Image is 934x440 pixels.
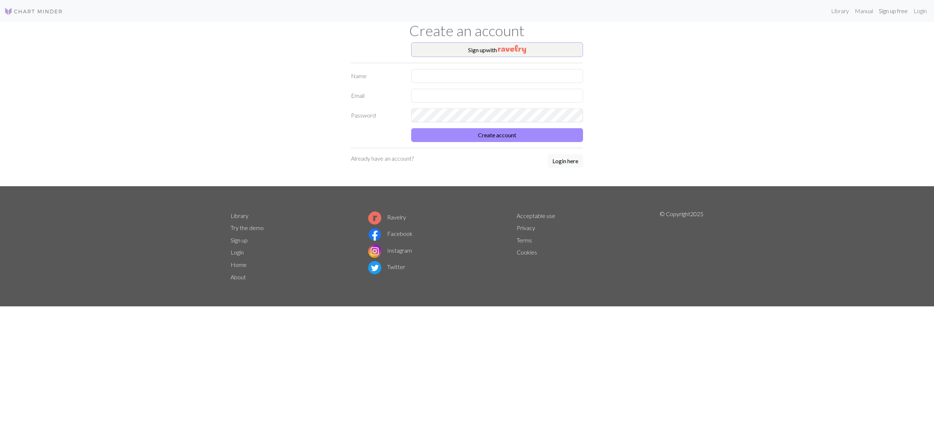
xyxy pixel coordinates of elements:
img: Ravelry logo [368,211,381,225]
img: Ravelry [498,45,526,54]
a: Sign up free [876,4,911,18]
a: Login [231,249,244,256]
label: Email [347,89,407,103]
a: Try the demo [231,224,264,231]
a: Acceptable use [517,212,555,219]
button: Create account [411,128,583,142]
label: Name [347,69,407,83]
p: © Copyright 2025 [660,210,703,283]
img: Facebook logo [368,228,381,241]
a: Ravelry [368,214,406,221]
a: Home [231,261,247,268]
img: Instagram logo [368,245,381,258]
p: Already have an account? [351,154,414,163]
a: Login here [548,154,583,169]
a: Privacy [517,224,535,231]
img: Twitter logo [368,261,381,274]
a: About [231,273,246,280]
button: Login here [548,154,583,168]
button: Sign upwith [411,42,583,57]
a: Library [231,212,248,219]
a: Library [828,4,852,18]
a: Login [911,4,930,18]
a: Twitter [368,263,405,270]
h1: Create an account [226,22,708,39]
a: Manual [852,4,876,18]
a: Cookies [517,249,537,256]
a: Instagram [368,247,412,254]
a: Sign up [231,237,248,244]
img: Logo [4,7,63,16]
label: Password [347,108,407,122]
a: Facebook [368,230,413,237]
a: Terms [517,237,532,244]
